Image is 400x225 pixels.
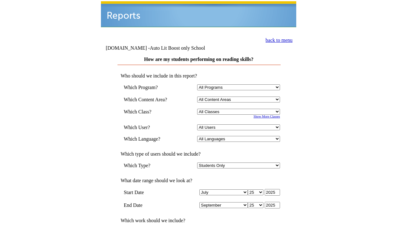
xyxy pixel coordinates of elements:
[124,162,176,168] td: Which Type?
[144,57,253,62] a: How are my students performing on reading skills?
[106,45,221,51] td: [DOMAIN_NAME] -
[150,45,205,51] nobr: Auto Lit Boost only School
[124,202,176,208] td: End Date
[117,218,280,223] td: Which work should we include?
[124,97,167,102] nobr: Which Content Area?
[117,73,280,79] td: Who should we include in this report?
[117,151,280,157] td: Which type of users should we include?
[124,189,176,196] td: Start Date
[124,136,176,142] td: Which Language?
[124,124,176,130] td: Which User?
[124,109,176,115] td: Which Class?
[117,178,280,183] td: What date range should we look at?
[124,84,176,90] td: Which Program?
[101,1,296,27] img: header
[253,115,280,118] a: Show More Classes
[266,37,292,43] a: back to menu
